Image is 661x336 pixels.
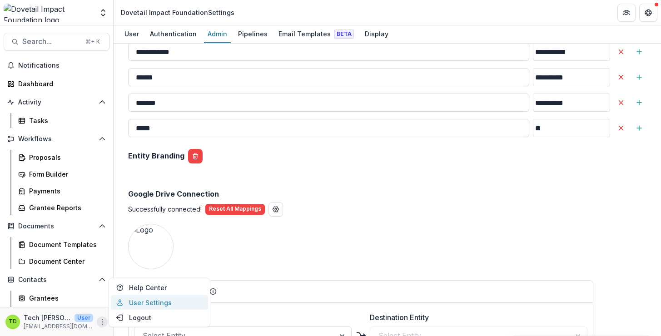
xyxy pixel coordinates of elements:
[146,25,200,43] a: Authentication
[18,222,95,230] span: Documents
[22,37,80,46] span: Search...
[614,70,628,84] button: Delete Allocation
[29,116,102,125] div: Tasks
[128,68,529,86] input: Delete AllocationAdd Sub-Category
[15,291,109,306] a: Grantees
[275,25,358,43] a: Email Templates Beta
[117,6,238,19] nav: breadcrumb
[15,254,109,269] a: Document Center
[632,44,646,59] button: Add Sub-Category
[4,33,109,51] button: Search...
[18,79,102,89] div: Dashboard
[334,30,354,39] span: Beta
[121,8,234,17] div: Dovetail Impact Foundation Settings
[4,95,109,109] button: Open Activity
[18,99,95,106] span: Activity
[75,314,93,322] p: User
[121,25,143,43] a: User
[533,119,610,137] input: Delete AllocationAdd Sub-Category
[614,44,628,59] button: Delete Allocation
[533,43,610,61] input: Delete AllocationAdd Sub-Category
[128,190,646,198] h2: Google Drive Connection
[4,272,109,287] button: Open Contacts
[639,4,657,22] button: Get Help
[234,25,271,43] a: Pipelines
[614,95,628,110] button: Delete Allocation
[268,202,283,217] button: View Google Drive Custom Settings
[275,27,358,40] div: Email Templates
[533,68,610,86] input: Delete AllocationAdd Sub-Category
[29,240,102,249] div: Document Templates
[533,94,610,112] input: Delete AllocationAdd Sub-Category
[29,257,102,266] div: Document Center
[18,276,95,284] span: Contacts
[18,62,106,69] span: Notifications
[128,94,529,112] input: Delete AllocationAdd Sub-Category
[134,312,346,323] label: Source Entity
[18,135,95,143] span: Workflows
[29,169,102,179] div: Form Builder
[15,113,109,128] a: Tasks
[632,70,646,84] button: Add Sub-Category
[361,25,392,43] a: Display
[97,4,109,22] button: Open entity switcher
[29,186,102,196] div: Payments
[632,121,646,135] button: Add Sub-Category
[97,316,108,327] button: More
[15,167,109,182] a: Form Builder
[29,293,102,303] div: Grantees
[205,204,265,215] button: Reset All Mappings
[128,204,202,214] p: Successfully connected!
[370,312,582,323] label: Destination Entity
[614,121,628,135] button: Delete Allocation
[128,119,529,137] input: Delete AllocationAdd Sub-Category
[4,219,109,233] button: Open Documents
[361,27,392,40] div: Display
[204,25,231,43] a: Admin
[234,27,271,40] div: Pipelines
[84,37,102,47] div: ⌘ + K
[128,43,529,61] input: Delete AllocationAdd Sub-Category
[15,183,109,198] a: Payments
[188,149,203,163] button: delete-logo-file
[4,132,109,146] button: Open Workflows
[146,27,200,40] div: Authentication
[29,153,102,162] div: Proposals
[128,152,184,160] h2: Entity Branding
[204,27,231,40] div: Admin
[9,319,17,325] div: Tech Dovie
[4,4,93,22] img: Dovetail Impact Foundation logo
[29,203,102,212] div: Grantee Reports
[15,237,109,252] a: Document Templates
[15,200,109,215] a: Grantee Reports
[617,4,636,22] button: Partners
[24,313,71,322] p: Tech [PERSON_NAME]
[4,58,109,73] button: Notifications
[15,150,109,165] a: Proposals
[24,322,93,331] p: [EMAIL_ADDRESS][DOMAIN_NAME]
[121,27,143,40] div: User
[4,76,109,91] a: Dashboard
[632,95,646,110] button: Add Sub-Category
